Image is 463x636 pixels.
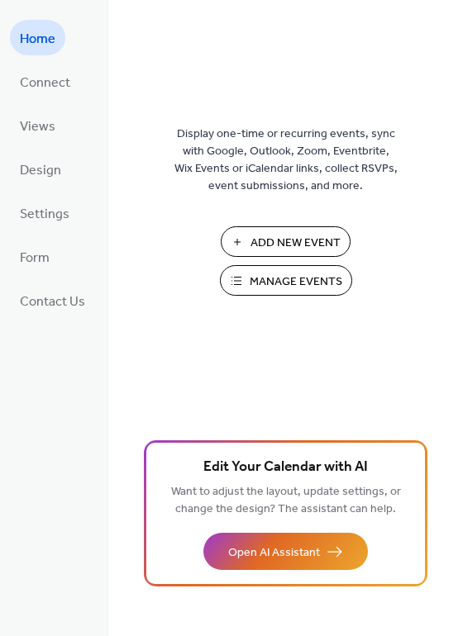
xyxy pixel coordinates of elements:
span: Connect [20,70,70,96]
a: Connect [10,64,80,99]
span: Views [20,114,55,140]
button: Add New Event [221,226,351,257]
a: Views [10,107,65,143]
span: Open AI Assistant [228,544,320,562]
span: Design [20,158,61,183]
a: Home [10,20,65,55]
a: Contact Us [10,282,95,318]
span: Contact Us [20,289,85,315]
span: Want to adjust the layout, update settings, or change the design? The assistant can help. [171,481,401,520]
button: Open AI Assistant [203,533,368,570]
span: Add New Event [251,235,341,252]
span: Edit Your Calendar with AI [203,456,368,479]
span: Display one-time or recurring events, sync with Google, Outlook, Zoom, Eventbrite, Wix Events or ... [174,126,398,195]
span: Form [20,245,50,271]
a: Design [10,151,71,187]
a: Form [10,239,60,274]
span: Home [20,26,55,52]
span: Settings [20,202,69,227]
button: Manage Events [220,265,352,296]
span: Manage Events [250,273,342,291]
a: Settings [10,195,79,230]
